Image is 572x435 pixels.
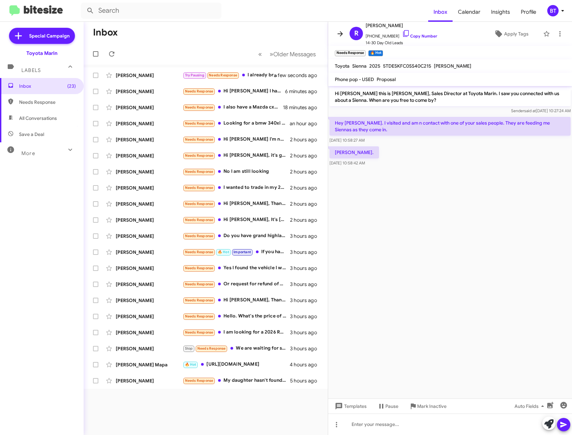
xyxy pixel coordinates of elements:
[290,120,322,127] div: an hour ago
[524,108,536,113] span: said at
[290,136,322,143] div: 2 hours ago
[218,250,229,254] span: 🔥 Hot
[417,400,447,412] span: Mark Inactive
[428,2,453,22] span: Inbox
[183,87,285,95] div: Hi [PERSON_NAME] I have a Toyota RAV4 2006 with 173,000 miles on it.I want to get rid of it befor...
[185,121,213,126] span: Needs Response
[185,266,213,270] span: Needs Response
[290,185,322,191] div: 2 hours ago
[335,76,374,82] span: Phone pop - USED
[290,152,322,159] div: 2 hours ago
[185,186,213,190] span: Needs Response
[183,248,290,256] div: If you have it ready
[285,88,322,95] div: 6 minutes ago
[116,217,183,223] div: [PERSON_NAME]
[366,21,437,29] span: [PERSON_NAME]
[116,185,183,191] div: [PERSON_NAME]
[290,201,322,207] div: 2 hours ago
[183,184,290,192] div: I wanted to trade in my 2025 grand Highlander limited but so far no luck with the loan
[290,329,322,336] div: 3 hours ago
[504,28,529,40] span: Apply Tags
[270,50,273,58] span: »
[116,361,183,368] div: [PERSON_NAME] Mapa
[383,63,431,69] span: 5TDESKFC0SS40C215
[434,63,471,69] span: [PERSON_NAME]
[404,400,452,412] button: Mark Inactive
[183,345,290,352] div: We are waiting for some deals like 0 or lower APR or some kind of deals.
[185,105,213,110] span: Needs Response
[183,329,290,336] div: I am looking for a 2026 RAV4. Pls let me know if the car is available.
[385,400,398,412] span: Pause
[185,250,213,254] span: Needs Response
[116,329,183,336] div: [PERSON_NAME]
[329,146,379,158] p: [PERSON_NAME].
[372,400,404,412] button: Pause
[185,346,193,351] span: Stop
[366,29,437,40] span: [PHONE_NUMBER]
[185,89,213,93] span: Needs Response
[183,200,290,208] div: Hi [PERSON_NAME], Thank you for reaching out. Not yet, we have not purchased a car for our daught...
[377,76,396,82] span: Proposal
[116,345,183,352] div: [PERSON_NAME]
[185,73,204,77] span: Try Pausing
[21,67,41,73] span: Labels
[283,104,322,111] div: 18 minutes ago
[515,2,542,22] a: Profile
[329,138,365,143] span: [DATE] 10:58:27 AM
[183,120,290,127] div: Looking for a bmw 340xi Camaro 1 LE Cadillac black wing Mustang gt 350 Infinity Q 56 Toyota sequo...
[335,63,350,69] span: Toyota
[116,152,183,159] div: [PERSON_NAME]
[19,99,76,105] span: Needs Response
[266,47,320,61] button: Next
[273,51,316,58] span: Older Messages
[116,168,183,175] div: [PERSON_NAME]
[185,218,213,222] span: Needs Response
[290,168,322,175] div: 2 hours ago
[67,83,76,89] span: (23)
[233,250,251,254] span: Important
[183,232,290,240] div: Do you have grand highlander Le hybrid
[116,104,183,111] div: [PERSON_NAME]
[185,330,213,335] span: Needs Response
[482,28,540,40] button: Apply Tags
[116,281,183,288] div: [PERSON_NAME]
[183,296,290,304] div: Hi [PERSON_NAME], Thanks for checking in. As of right now I'm working with another dealership tha...
[116,313,183,320] div: [PERSON_NAME]
[402,33,437,39] a: Copy Number
[185,298,213,302] span: Needs Response
[290,297,322,304] div: 3 hours ago
[185,378,213,383] span: Needs Response
[352,63,367,69] span: Sienna
[290,265,322,272] div: 3 hours ago
[329,87,571,106] p: Hi [PERSON_NAME] this is [PERSON_NAME], Sales Director at Toyota Marin. I saw you connected with ...
[290,281,322,288] div: 3 hours ago
[183,264,290,272] div: Yes I found the vehicle I was looking for.
[116,249,183,256] div: [PERSON_NAME]
[290,233,322,239] div: 3 hours ago
[183,280,290,288] div: Or request for refund of my deposit
[183,136,290,143] div: Hi [PERSON_NAME] I'm no longer looking for a car... Thank you!
[486,2,515,22] a: Insights
[255,47,320,61] nav: Page navigation example
[81,3,221,19] input: Search
[369,63,380,69] span: 2025
[329,117,571,136] p: Hey [PERSON_NAME]. I visited and am n contact with one of your sales people. They are feeding me ...
[185,153,213,158] span: Needs Response
[509,400,552,412] button: Auto Fields
[116,88,183,95] div: [PERSON_NAME]
[116,377,183,384] div: [PERSON_NAME]
[116,265,183,272] div: [PERSON_NAME]
[19,131,44,138] span: Save a Deal
[290,361,322,368] div: 4 hours ago
[258,50,262,58] span: «
[453,2,486,22] a: Calendar
[183,71,282,79] div: I already brought my car. Maybe next time when I need another one, I will call you again.
[183,312,290,320] div: Hello. What's the price of your green Highlander XLE? I don't have any down payment. I'll trade i...
[290,345,322,352] div: 3 hours ago
[282,72,322,79] div: a few seconds ago
[93,27,118,38] h1: Inbox
[290,313,322,320] div: 3 hours ago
